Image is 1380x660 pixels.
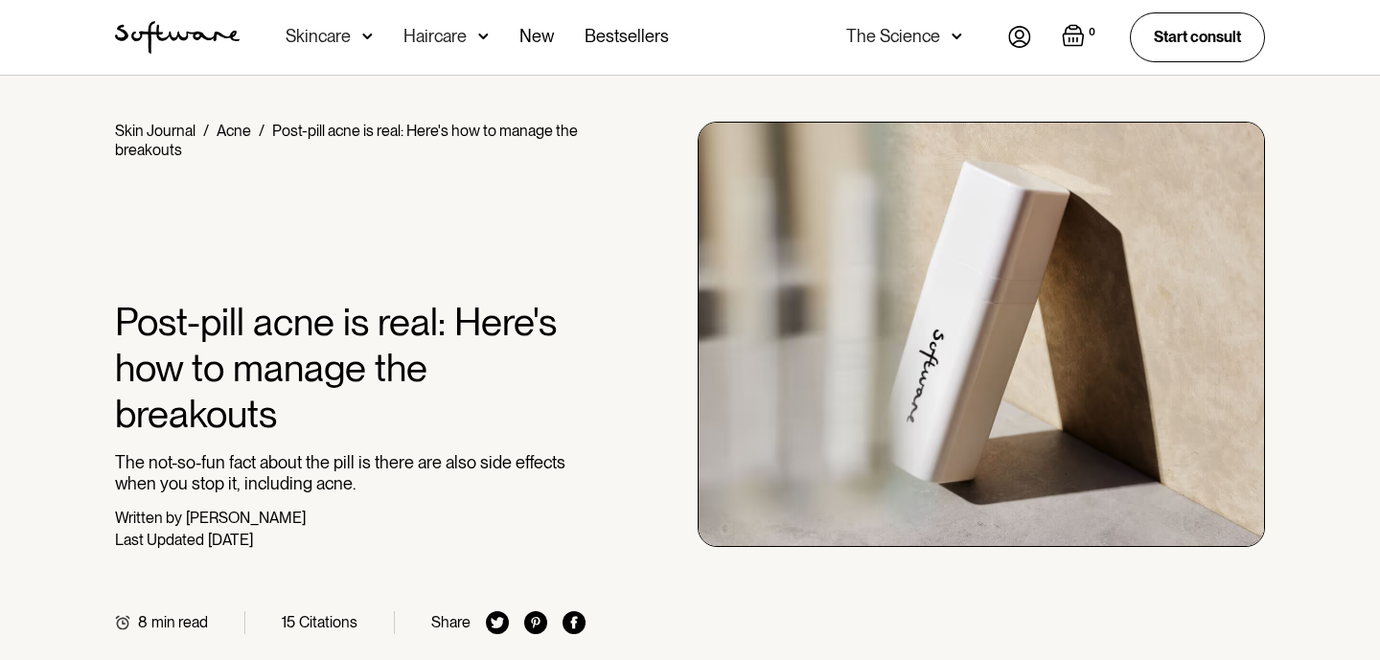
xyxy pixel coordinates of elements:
[524,611,547,634] img: pinterest icon
[362,27,373,46] img: arrow down
[1085,24,1099,41] div: 0
[138,613,148,631] div: 8
[478,27,489,46] img: arrow down
[563,611,586,634] img: facebook icon
[1062,24,1099,51] a: Open cart
[186,509,306,527] div: [PERSON_NAME]
[952,27,962,46] img: arrow down
[208,531,253,549] div: [DATE]
[203,122,209,140] div: /
[286,27,351,46] div: Skincare
[115,452,586,493] p: The not-so-fun fact about the pill is there are also side effects when you stop it, including acne.
[115,122,578,159] div: Post-pill acne is real: Here's how to manage the breakouts
[115,509,182,527] div: Written by
[299,613,357,631] div: Citations
[846,27,940,46] div: The Science
[115,531,204,549] div: Last Updated
[403,27,467,46] div: Haircare
[115,122,195,140] a: Skin Journal
[486,611,509,634] img: twitter icon
[282,613,295,631] div: 15
[259,122,264,140] div: /
[1130,12,1265,61] a: Start consult
[431,613,471,631] div: Share
[115,21,240,54] img: Software Logo
[115,299,586,437] h1: Post-pill acne is real: Here's how to manage the breakouts
[151,613,208,631] div: min read
[217,122,251,140] a: Acne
